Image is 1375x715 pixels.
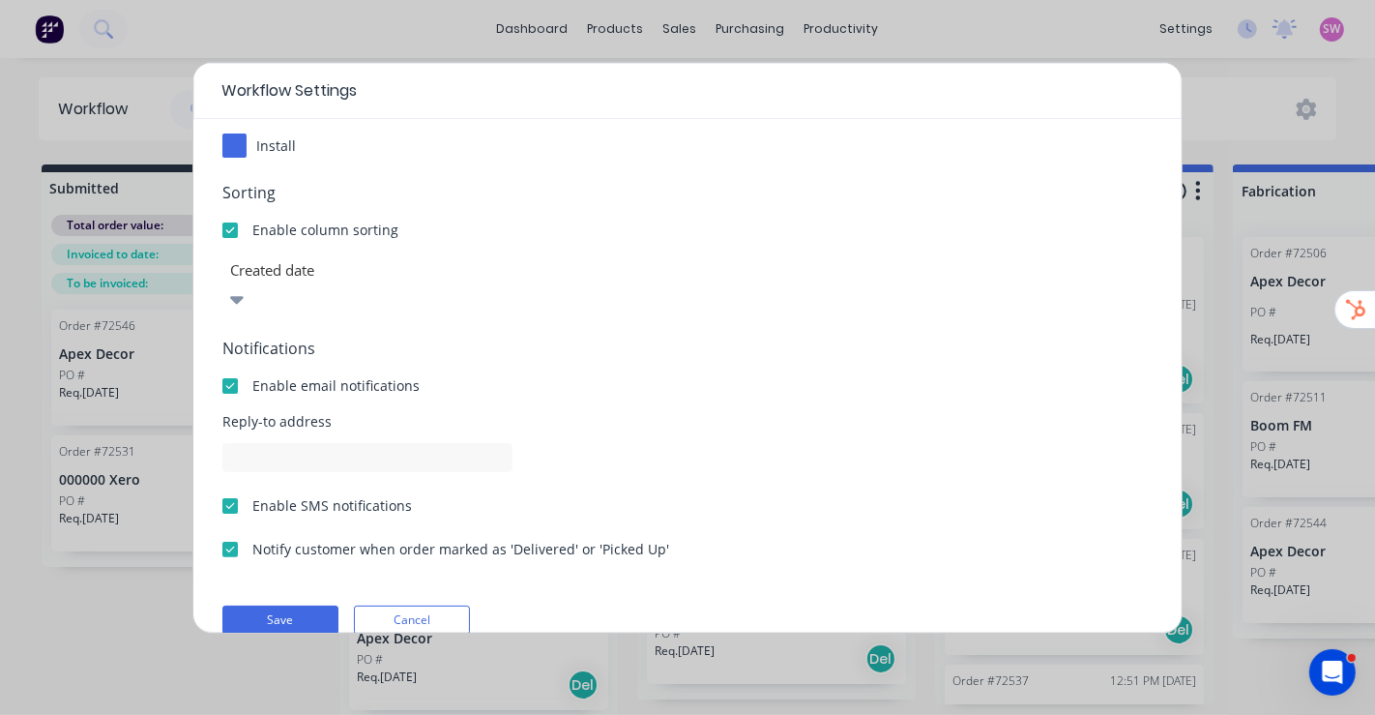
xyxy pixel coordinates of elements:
span: Workflow Settings [221,79,357,103]
button: Cancel [354,606,470,635]
div: Enable SMS notifications [252,495,412,516]
div: Enable email notifications [252,375,420,396]
div: Enable column sorting [252,220,398,240]
button: Save [222,606,338,635]
span: Notifications [222,337,1153,360]
span: install [256,136,296,155]
span: Sorting [222,181,1153,204]
div: Notify customer when order marked as 'Delivered' or 'Picked Up' [252,539,669,559]
iframe: Intercom live chat [1309,649,1356,696]
span: Reply-to address [222,411,1153,432]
